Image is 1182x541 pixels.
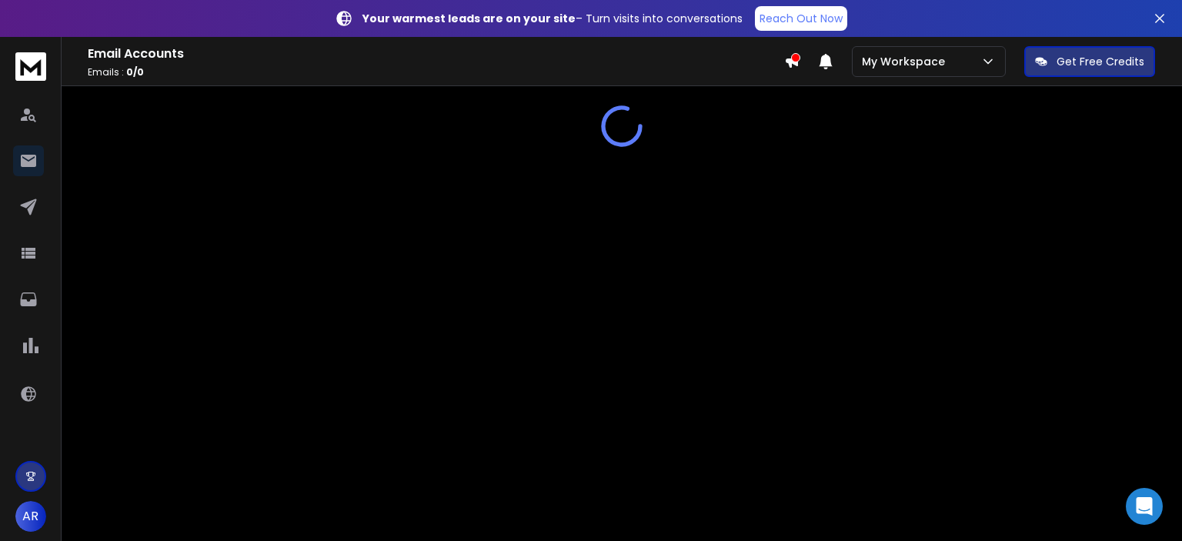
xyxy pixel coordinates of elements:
[15,52,46,81] img: logo
[126,65,144,78] span: 0 / 0
[1057,54,1144,69] p: Get Free Credits
[15,501,46,532] button: AR
[362,11,576,26] strong: Your warmest leads are on your site
[88,66,784,78] p: Emails :
[1024,46,1155,77] button: Get Free Credits
[1126,488,1163,525] div: Open Intercom Messenger
[362,11,743,26] p: – Turn visits into conversations
[760,11,843,26] p: Reach Out Now
[88,45,784,63] h1: Email Accounts
[862,54,951,69] p: My Workspace
[755,6,847,31] a: Reach Out Now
